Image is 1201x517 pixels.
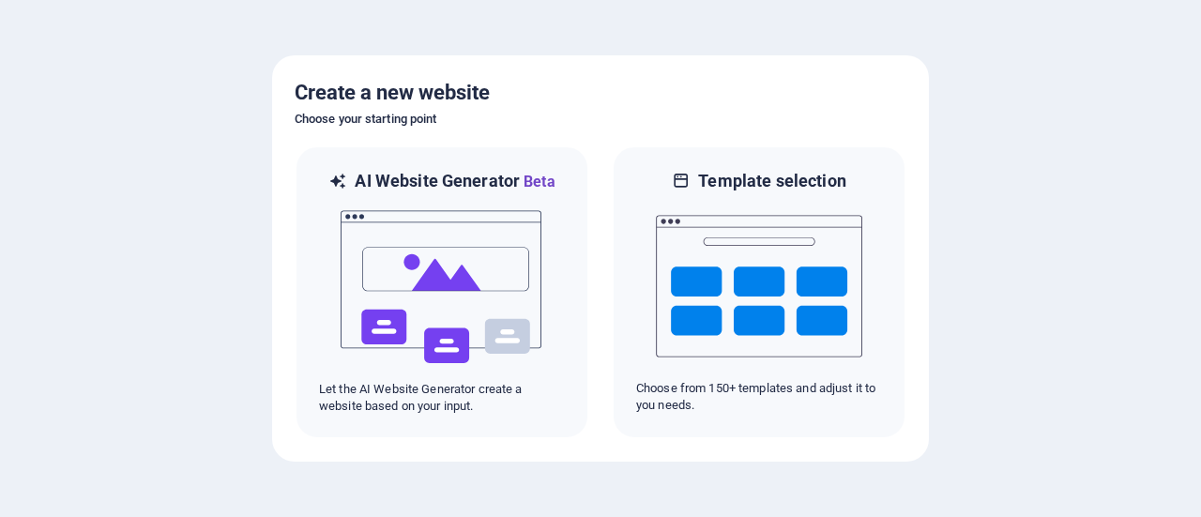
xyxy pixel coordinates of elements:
[319,381,565,415] p: Let the AI Website Generator create a website based on your input.
[355,170,555,193] h6: AI Website Generator
[295,108,906,130] h6: Choose your starting point
[520,173,555,190] span: Beta
[698,170,845,192] h6: Template selection
[612,145,906,439] div: Template selectionChoose from 150+ templates and adjust it to you needs.
[295,78,906,108] h5: Create a new website
[339,193,545,381] img: ai
[295,145,589,439] div: AI Website GeneratorBetaaiLet the AI Website Generator create a website based on your input.
[636,380,882,414] p: Choose from 150+ templates and adjust it to you needs.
